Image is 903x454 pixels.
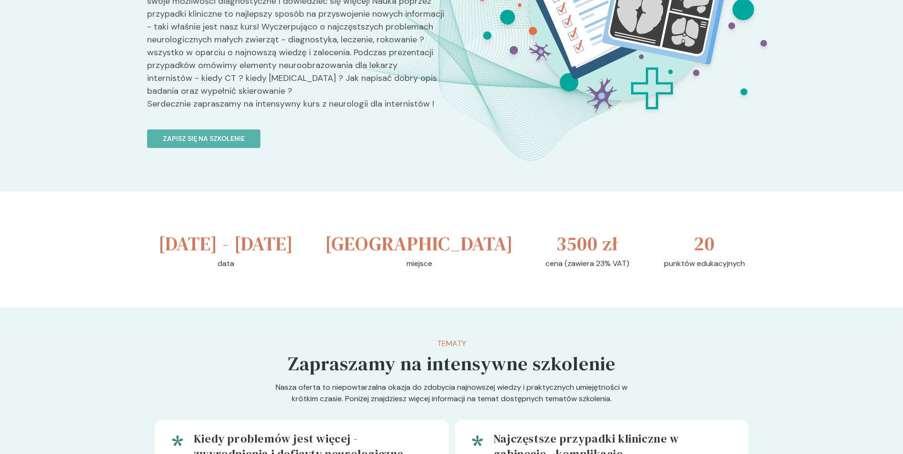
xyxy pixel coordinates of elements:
[288,349,615,378] h5: Zapraszamy na intensywne szkolenie
[159,229,293,258] h3: [DATE] - [DATE]
[163,134,245,144] p: Zapisz się na szkolenie
[218,258,234,269] p: data
[664,258,745,269] p: punktów edukacyjnych
[269,382,635,420] p: Nasza oferta to niepowtarzalna okazja do zdobycia najnowszej wiedzy i praktycznych umiejętności w...
[407,258,432,269] p: miejsce
[546,258,629,269] p: cena (zawiera 23% VAT)
[325,229,513,258] h3: [GEOGRAPHIC_DATA]
[147,129,260,148] button: Zapisz się na szkolenie
[147,118,444,148] a: Zapisz się na szkolenie
[288,338,615,349] p: Tematy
